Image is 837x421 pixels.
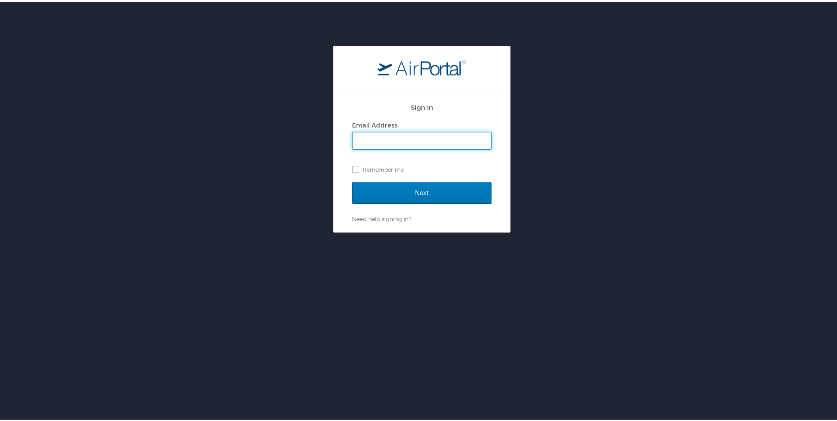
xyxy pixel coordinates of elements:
label: Remember me [352,161,492,174]
input: Next [352,180,492,202]
a: Need help signing in? [352,214,411,221]
img: logo [378,58,466,74]
label: Email Address [352,120,398,127]
h2: Sign In [352,101,492,111]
